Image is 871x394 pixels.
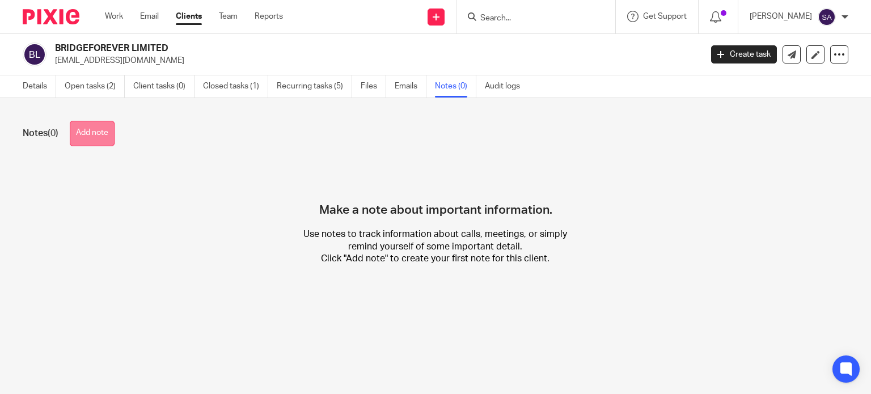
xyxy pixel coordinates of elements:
[55,55,694,66] p: [EMAIL_ADDRESS][DOMAIN_NAME]
[48,129,58,138] span: (0)
[395,75,426,98] a: Emails
[23,43,46,66] img: svg%3E
[176,11,202,22] a: Clients
[203,75,268,98] a: Closed tasks (1)
[133,75,195,98] a: Client tasks (0)
[70,121,115,146] button: Add note
[55,43,566,54] h2: BRIDGEFOREVER LIMITED
[485,75,528,98] a: Audit logs
[23,9,79,24] img: Pixie
[140,11,159,22] a: Email
[277,75,352,98] a: Recurring tasks (5)
[750,11,812,22] p: [PERSON_NAME]
[219,11,238,22] a: Team
[361,75,386,98] a: Files
[643,12,687,20] span: Get Support
[319,163,552,218] h4: Make a note about important information.
[23,75,56,98] a: Details
[479,14,581,24] input: Search
[105,11,123,22] a: Work
[255,11,283,22] a: Reports
[23,128,58,139] h1: Notes
[818,8,836,26] img: svg%3E
[298,228,573,265] p: Use notes to track information about calls, meetings, or simply remind yourself of some important...
[65,75,125,98] a: Open tasks (2)
[711,45,777,63] a: Create task
[435,75,476,98] a: Notes (0)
